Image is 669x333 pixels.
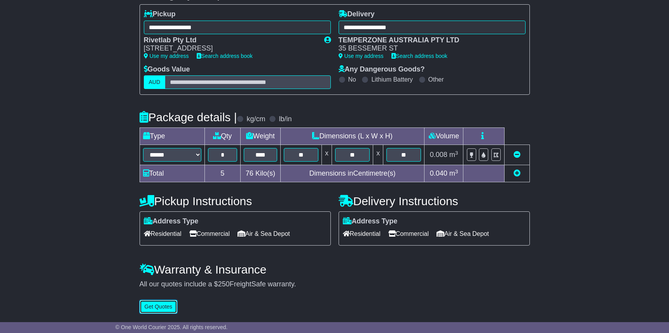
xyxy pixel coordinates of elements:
a: Use my address [144,53,189,59]
td: Qty [204,128,241,145]
sup: 3 [455,169,458,174]
td: Total [140,165,204,182]
td: 5 [204,165,241,182]
label: lb/in [279,115,292,124]
span: Residential [144,228,182,240]
div: All our quotes include a $ FreightSafe warranty. [140,280,530,289]
span: 76 [246,169,253,177]
label: Delivery [339,10,375,19]
a: Use my address [339,53,384,59]
div: 35 BESSEMER ST [339,44,518,53]
td: x [373,145,383,165]
td: Dimensions in Centimetre(s) [280,165,424,182]
a: Search address book [197,53,253,59]
label: kg/cm [246,115,265,124]
span: Commercial [189,228,230,240]
td: Volume [424,128,463,145]
span: Residential [343,228,381,240]
td: Dimensions (L x W x H) [280,128,424,145]
div: [STREET_ADDRESS] [144,44,316,53]
h4: Delivery Instructions [339,195,530,207]
td: Kilo(s) [241,165,281,182]
span: © One World Courier 2025. All rights reserved. [115,324,228,330]
div: Rivetlab Pty Ltd [144,36,316,45]
span: m [449,169,458,177]
h4: Warranty & Insurance [140,263,530,276]
span: Air & Sea Depot [238,228,290,240]
div: TEMPERZONE AUSTRALIA PTY LTD [339,36,518,45]
label: Address Type [144,217,199,226]
sup: 3 [455,150,458,156]
td: Weight [241,128,281,145]
h4: Pickup Instructions [140,195,331,207]
label: Other [428,76,444,83]
a: Add new item [514,169,521,177]
label: Lithium Battery [371,76,413,83]
label: Any Dangerous Goods? [339,65,425,74]
label: Goods Value [144,65,190,74]
span: Commercial [388,228,429,240]
span: 250 [218,280,230,288]
label: Address Type [343,217,398,226]
td: x [321,145,332,165]
td: Type [140,128,204,145]
button: Get Quotes [140,300,178,314]
a: Search address book [391,53,447,59]
span: 0.040 [430,169,447,177]
h4: Package details | [140,111,237,124]
a: Remove this item [514,151,521,159]
span: 0.008 [430,151,447,159]
span: Air & Sea Depot [437,228,489,240]
label: No [348,76,356,83]
label: Pickup [144,10,176,19]
span: m [449,151,458,159]
label: AUD [144,75,166,89]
